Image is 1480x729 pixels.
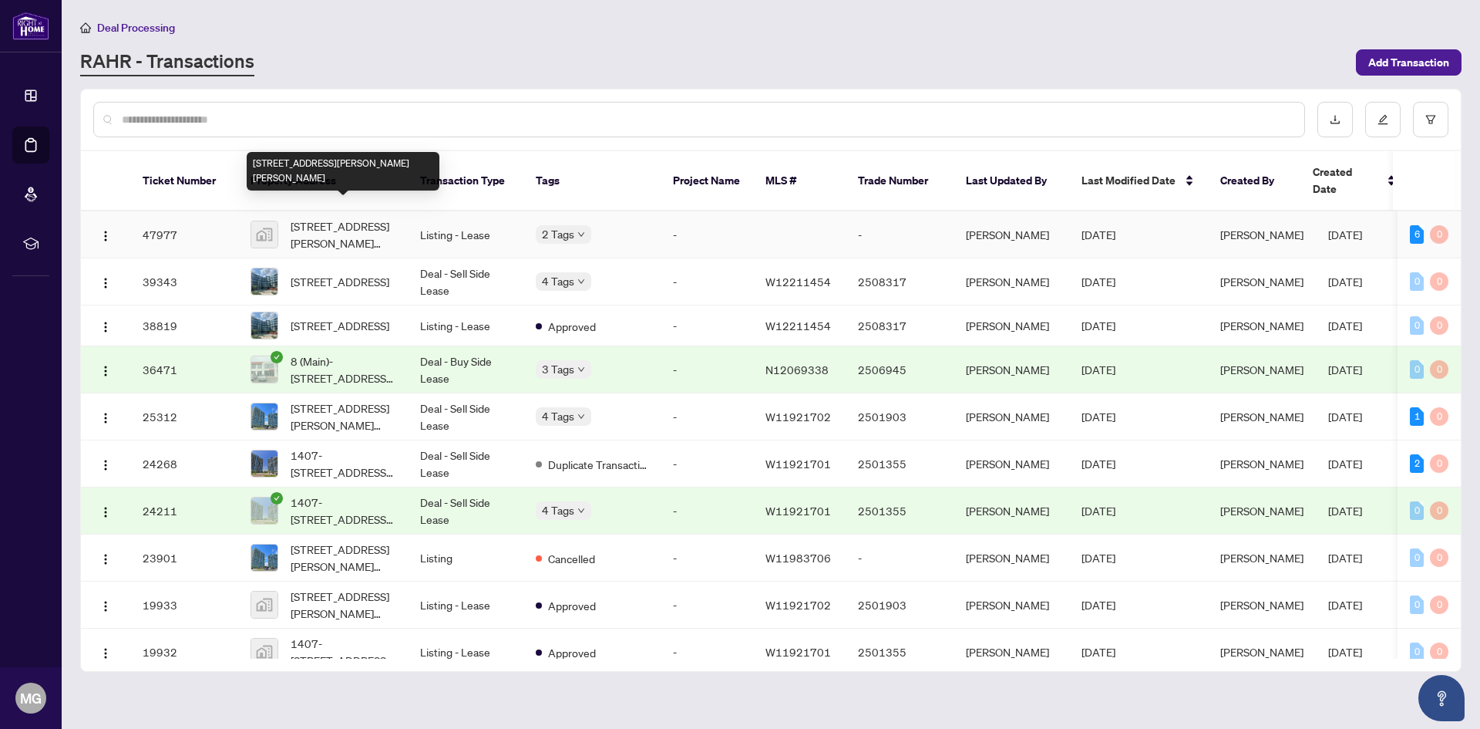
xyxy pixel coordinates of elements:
span: [PERSON_NAME] [1220,551,1303,565]
img: thumbnail-img [251,356,277,383]
td: - [661,346,753,393]
span: check-circle [271,492,283,505]
div: 0 [1430,596,1448,614]
span: 4 Tags [542,407,574,425]
td: 2506945 [846,346,954,393]
td: 2501355 [846,488,954,535]
span: [STREET_ADDRESS] [291,317,389,334]
td: 23901 [130,535,238,582]
td: - [661,629,753,676]
span: [DATE] [1328,228,1362,241]
th: Ticket Number [130,151,238,211]
span: down [577,413,585,420]
td: [PERSON_NAME] [954,582,1069,629]
button: Logo [93,269,118,294]
img: Logo [99,647,112,660]
td: 19932 [130,629,238,676]
span: W11921702 [765,598,831,612]
span: [DATE] [1081,551,1115,565]
img: thumbnail-img [251,639,277,665]
td: - [846,211,954,258]
button: download [1317,102,1353,137]
img: thumbnail-img [251,451,277,477]
div: 0 [1430,548,1448,567]
span: [PERSON_NAME] [1220,457,1303,471]
button: edit [1365,102,1401,137]
div: 0 [1410,596,1424,614]
button: Logo [93,404,118,429]
span: [DATE] [1081,275,1115,289]
span: [STREET_ADDRESS] [291,273,389,290]
td: - [661,582,753,629]
span: [DATE] [1081,228,1115,241]
span: [DATE] [1081,598,1115,612]
span: Add Transaction [1368,50,1449,75]
button: Add Transaction [1356,49,1461,76]
span: down [577,366,585,373]
span: down [577,507,585,515]
td: Listing - Lease [408,582,523,629]
button: Logo [93,640,118,664]
div: 0 [1430,643,1448,661]
button: Logo [93,498,118,523]
td: Listing - Lease [408,629,523,676]
td: [PERSON_NAME] [954,258,1069,305]
img: thumbnail-img [251,268,277,295]
div: 0 [1410,316,1424,335]
span: 3 Tags [542,360,574,378]
span: Approved [548,644,596,661]
th: Trade Number [846,151,954,211]
img: Logo [99,412,112,424]
td: Deal - Sell Side Lease [408,488,523,535]
span: check-circle [271,351,283,363]
img: logo [12,12,49,40]
td: - [661,305,753,346]
td: - [661,393,753,440]
td: 2501355 [846,629,954,676]
td: Deal - Sell Side Lease [408,393,523,440]
div: 0 [1430,316,1448,335]
span: Duplicate Transaction [548,456,648,473]
span: MG [20,687,42,709]
span: 4 Tags [542,501,574,519]
td: [PERSON_NAME] [954,535,1069,582]
div: 0 [1410,360,1424,379]
img: thumbnail-img [251,403,277,430]
button: filter [1413,102,1448,137]
td: 19933 [130,582,238,629]
button: Logo [93,451,118,476]
span: [PERSON_NAME] [1220,598,1303,612]
span: [DATE] [1081,457,1115,471]
span: [PERSON_NAME] [1220,275,1303,289]
span: [STREET_ADDRESS][PERSON_NAME][PERSON_NAME] [291,588,395,622]
td: 24211 [130,488,238,535]
span: [STREET_ADDRESS][PERSON_NAME][PERSON_NAME] [291,541,395,575]
span: W11921702 [765,410,831,424]
span: [DATE] [1328,504,1362,518]
span: Cancelled [548,550,595,567]
img: thumbnail-img [251,592,277,618]
span: W11983706 [765,551,831,565]
div: 0 [1410,501,1424,520]
img: Logo [99,230,112,242]
td: 36471 [130,346,238,393]
img: Logo [99,365,112,377]
div: 0 [1430,454,1448,473]
span: 1407-[STREET_ADDRESS][PERSON_NAME][PERSON_NAME] [291,494,395,528]
td: Listing - Lease [408,211,523,258]
th: Tags [523,151,661,211]
td: [PERSON_NAME] [954,211,1069,258]
span: 2 Tags [542,225,574,243]
span: [DATE] [1328,645,1362,659]
td: 2508317 [846,305,954,346]
th: Property Address [238,151,408,211]
span: [DATE] [1328,410,1362,424]
img: Logo [99,553,112,565]
img: Logo [99,506,112,518]
button: Logo [93,592,118,617]
span: [PERSON_NAME] [1220,645,1303,659]
span: [PERSON_NAME] [1220,363,1303,376]
td: 2508317 [846,258,954,305]
span: [DATE] [1081,645,1115,659]
div: 1 [1410,407,1424,426]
